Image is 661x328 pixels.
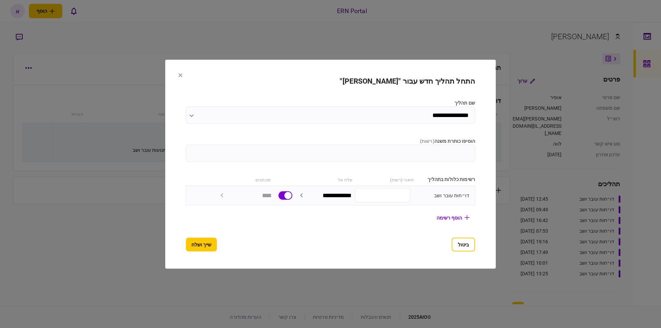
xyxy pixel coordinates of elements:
[452,237,475,251] button: ביטול
[213,176,271,183] div: מכותבים
[431,211,475,224] button: הוסף רשימה
[414,192,469,199] div: דו״חות עובר ושב
[186,137,475,145] label: הוסיפו כותרת משנה
[417,176,475,183] div: רשימות כלולות בתהליך
[420,138,434,144] span: ( רשות )
[186,77,475,85] h2: התחל תהליך חדש עבור "[PERSON_NAME]"
[356,176,414,183] div: תיאור (רשות)
[186,99,475,106] label: שם תהליך
[295,176,353,183] div: שלח אל
[186,237,217,251] button: שייך ושלח
[186,106,475,124] input: שם תהליך
[186,145,475,162] input: הוסיפו כותרת משנה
